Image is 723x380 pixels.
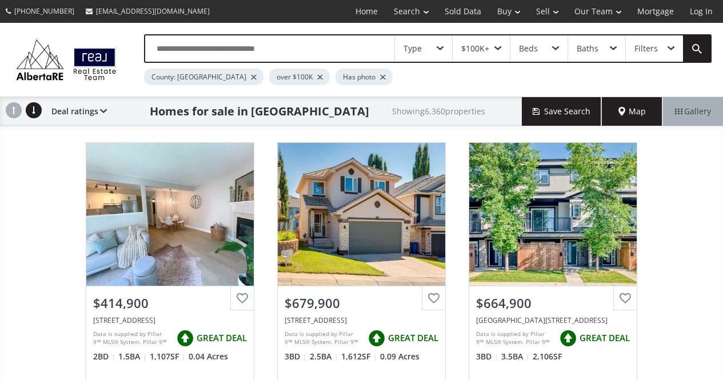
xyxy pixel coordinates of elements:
[335,69,393,85] div: Has photo
[150,351,186,362] span: 1,107 SF
[476,330,554,347] div: Data is supplied by Pillar 9™ MLS® System. Pillar 9™ is the owner of the copyright in its MLS® Sy...
[392,107,485,115] h2: Showing 6,360 properties
[662,97,723,126] div: Gallery
[557,327,580,350] img: rating icon
[174,327,197,350] img: rating icon
[118,351,147,362] span: 1.5 BA
[11,37,121,82] img: Logo
[522,97,602,126] button: Save Search
[93,330,171,347] div: Data is supplied by Pillar 9™ MLS® System. Pillar 9™ is the owner of the copyright in its MLS® Sy...
[675,106,711,117] span: Gallery
[285,330,362,347] div: Data is supplied by Pillar 9™ MLS® System. Pillar 9™ is the owner of the copyright in its MLS® Sy...
[46,97,107,126] div: Deal ratings
[501,351,530,362] span: 3.5 BA
[533,351,562,362] span: 2,106 SF
[285,294,438,312] div: $679,900
[285,315,438,325] div: 165 Spring Crescent SW, Calgary, AB T3H3V3
[476,315,630,325] div: 1812 47 Street NW, Calgary, AB T3B 0P5
[93,294,247,312] div: $414,900
[634,45,658,53] div: Filters
[189,351,228,362] span: 0.04 Acres
[93,351,115,362] span: 2 BD
[580,332,630,344] span: GREAT DEAL
[365,327,388,350] img: rating icon
[404,45,422,53] div: Type
[93,315,247,325] div: 16 Millrise Green SW, Calgary, AB T2Y 3E8
[476,294,630,312] div: $664,900
[197,332,247,344] span: GREAT DEAL
[602,97,662,126] div: Map
[150,103,369,119] h1: Homes for sale in [GEOGRAPHIC_DATA]
[80,1,215,22] a: [EMAIL_ADDRESS][DOMAIN_NAME]
[519,45,538,53] div: Beds
[618,106,646,117] span: Map
[476,351,498,362] span: 3 BD
[388,332,438,344] span: GREAT DEAL
[285,351,307,362] span: 3 BD
[269,69,330,85] div: over $100K
[96,6,210,16] span: [EMAIL_ADDRESS][DOMAIN_NAME]
[380,351,420,362] span: 0.09 Acres
[144,69,263,85] div: County: [GEOGRAPHIC_DATA]
[14,6,74,16] span: [PHONE_NUMBER]
[310,351,338,362] span: 2.5 BA
[461,45,489,53] div: $100K+
[577,45,598,53] div: Baths
[341,351,377,362] span: 1,612 SF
